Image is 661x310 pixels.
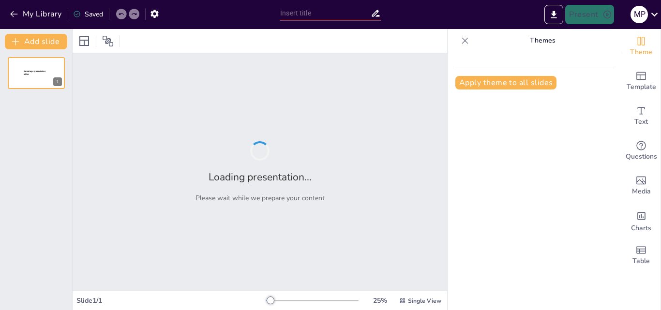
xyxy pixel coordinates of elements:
h2: Loading presentation... [209,170,312,184]
span: Position [102,35,114,47]
div: Saved [73,10,103,19]
div: Layout [76,33,92,49]
div: 1 [8,57,65,89]
p: Themes [473,29,612,52]
div: M P [631,6,648,23]
button: Export to PowerPoint [544,5,563,24]
div: 25 % [368,296,391,305]
div: Slide 1 / 1 [76,296,266,305]
span: Media [632,186,651,197]
button: Present [565,5,614,24]
span: Single View [408,297,441,305]
input: Insert title [280,6,371,20]
p: Please wait while we prepare your content [195,193,325,203]
span: Theme [630,47,652,58]
span: Questions [626,151,657,162]
span: Sendsteps presentation editor [24,70,45,75]
div: Add text boxes [622,99,661,133]
div: Add images, graphics, shapes or video [622,168,661,203]
span: Charts [631,223,651,234]
button: M P [631,5,648,24]
span: Table [632,256,650,266]
div: Add a table [622,238,661,273]
div: Change the overall theme [622,29,661,64]
div: Add charts and graphs [622,203,661,238]
button: Apply theme to all slides [455,76,556,89]
div: Add ready made slides [622,64,661,99]
span: Template [627,82,656,92]
button: Add slide [5,34,67,49]
button: My Library [7,6,66,22]
span: Text [634,117,648,127]
div: Get real-time input from your audience [622,133,661,168]
div: 1 [53,77,62,86]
